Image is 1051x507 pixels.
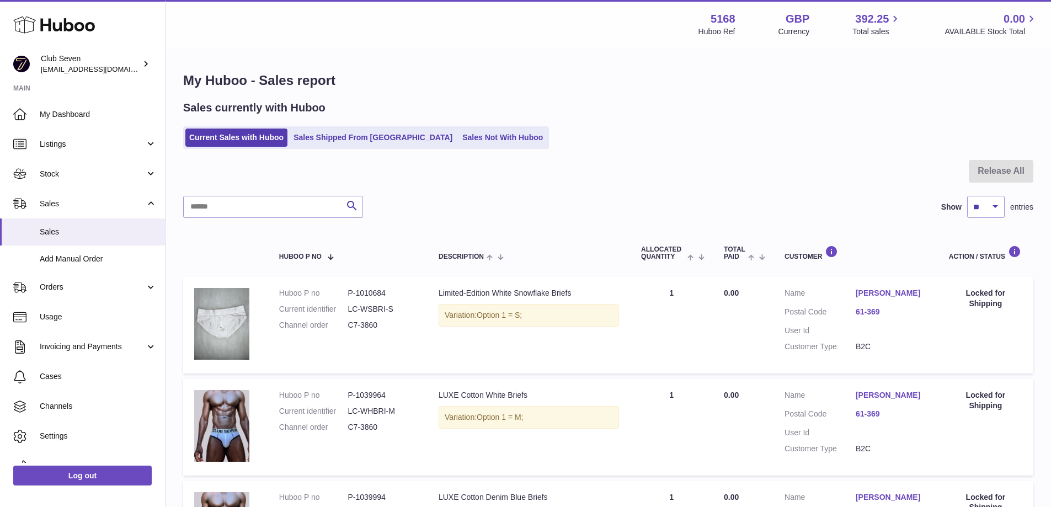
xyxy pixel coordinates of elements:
[183,100,326,115] h2: Sales currently with Huboo
[856,307,927,317] a: 61-369
[477,311,522,319] span: Option 1 = S;
[439,304,619,327] div: Variation:
[185,129,287,147] a: Current Sales with Huboo
[785,409,856,422] dt: Postal Code
[279,390,348,401] dt: Huboo P no
[439,253,484,260] span: Description
[290,129,456,147] a: Sales Shipped From [GEOGRAPHIC_DATA]
[1004,12,1025,26] span: 0.00
[949,390,1022,411] div: Locked for Shipping
[439,288,619,298] div: Limited-Edition White Snowflake Briefs
[724,391,739,399] span: 0.00
[348,320,417,330] dd: C7-3860
[1010,202,1033,212] span: entries
[778,26,810,37] div: Currency
[856,341,927,352] dd: B2C
[183,72,1033,89] h1: My Huboo - Sales report
[40,431,157,441] span: Settings
[439,492,619,503] div: LUXE Cotton Denim Blue Briefs
[941,202,962,212] label: Show
[279,253,322,260] span: Huboo P no
[40,282,145,292] span: Orders
[852,26,901,37] span: Total sales
[641,246,685,260] span: ALLOCATED Quantity
[279,492,348,503] dt: Huboo P no
[279,406,348,417] dt: Current identifier
[785,341,856,352] dt: Customer Type
[724,246,745,260] span: Total paid
[279,304,348,314] dt: Current identifier
[40,109,157,120] span: My Dashboard
[348,422,417,433] dd: C7-3860
[348,406,417,417] dd: LC-WHBRI-M
[40,401,157,412] span: Channels
[40,199,145,209] span: Sales
[194,288,249,360] img: SnowfakesBriefsProductPic.webp
[698,26,735,37] div: Huboo Ref
[279,288,348,298] dt: Huboo P no
[945,26,1038,37] span: AVAILABLE Stock Total
[439,390,619,401] div: LUXE Cotton White Briefs
[785,444,856,454] dt: Customer Type
[856,444,927,454] dd: B2C
[40,227,157,237] span: Sales
[785,492,856,505] dt: Name
[13,466,152,485] a: Log out
[348,304,417,314] dd: LC-WSBRI-S
[785,390,856,403] dt: Name
[785,325,856,336] dt: User Id
[724,493,739,501] span: 0.00
[41,65,162,73] span: [EMAIL_ADDRESS][DOMAIN_NAME]
[279,422,348,433] dt: Channel order
[40,139,145,150] span: Listings
[40,254,157,264] span: Add Manual Order
[348,492,417,503] dd: P-1039994
[40,312,157,322] span: Usage
[194,390,249,462] img: Cotton_White_Briefs_1.webp
[785,288,856,301] dt: Name
[630,277,713,373] td: 1
[949,288,1022,309] div: Locked for Shipping
[13,56,30,72] img: info@wearclubseven.com
[856,492,927,503] a: [PERSON_NAME]
[785,307,856,320] dt: Postal Code
[630,379,713,476] td: 1
[949,246,1022,260] div: Action / Status
[279,320,348,330] dt: Channel order
[40,461,157,471] span: Returns
[348,390,417,401] dd: P-1039964
[856,390,927,401] a: [PERSON_NAME]
[348,288,417,298] dd: P-1010684
[458,129,547,147] a: Sales Not With Huboo
[40,169,145,179] span: Stock
[41,54,140,74] div: Club Seven
[785,246,927,260] div: Customer
[477,413,523,421] span: Option 1 = M;
[785,428,856,438] dt: User Id
[40,341,145,352] span: Invoicing and Payments
[855,12,889,26] span: 392.25
[852,12,901,37] a: 392.25 Total sales
[856,288,927,298] a: [PERSON_NAME]
[724,289,739,297] span: 0.00
[40,371,157,382] span: Cases
[711,12,735,26] strong: 5168
[439,406,619,429] div: Variation:
[786,12,809,26] strong: GBP
[945,12,1038,37] a: 0.00 AVAILABLE Stock Total
[856,409,927,419] a: 61-369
